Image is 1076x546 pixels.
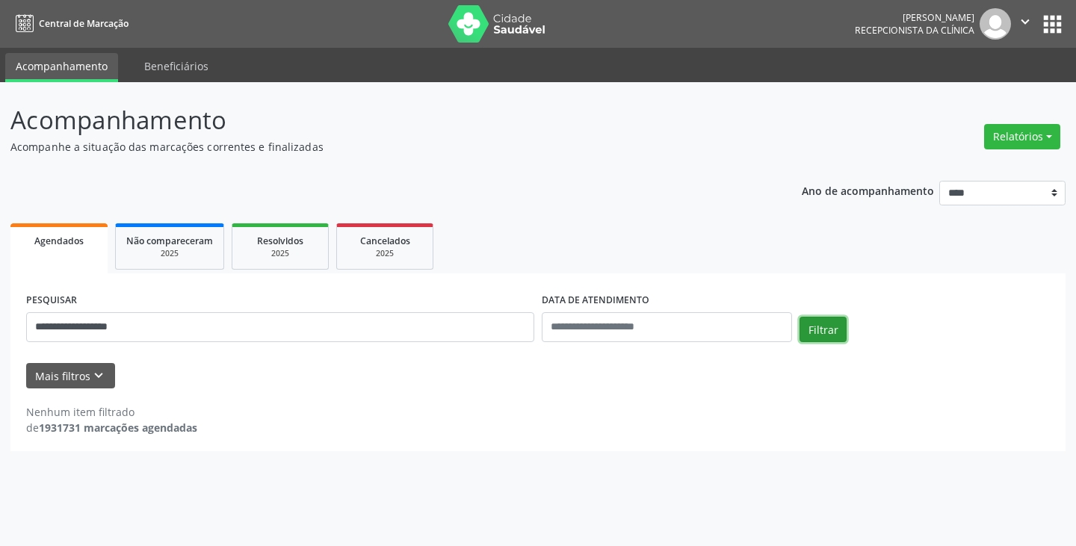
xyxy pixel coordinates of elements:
i: keyboard_arrow_down [90,367,107,384]
i:  [1017,13,1033,30]
a: Beneficiários [134,53,219,79]
strong: 1931731 marcações agendadas [39,421,197,435]
span: Resolvidos [257,235,303,247]
span: Não compareceram [126,235,213,247]
div: Nenhum item filtrado [26,404,197,420]
label: DATA DE ATENDIMENTO [542,289,649,312]
a: Acompanhamento [5,53,118,82]
a: Central de Marcação [10,11,129,36]
button: Relatórios [984,124,1060,149]
button: Mais filtroskeyboard_arrow_down [26,363,115,389]
div: 2025 [126,248,213,259]
p: Acompanhamento [10,102,749,139]
span: Cancelados [360,235,410,247]
div: 2025 [347,248,422,259]
div: [PERSON_NAME] [855,11,974,24]
button: apps [1039,11,1066,37]
span: Agendados [34,235,84,247]
div: 2025 [243,248,318,259]
button:  [1011,8,1039,40]
span: Central de Marcação [39,17,129,30]
div: de [26,420,197,435]
img: img [980,8,1011,40]
span: Recepcionista da clínica [855,24,974,37]
label: PESQUISAR [26,289,77,312]
p: Acompanhe a situação das marcações correntes e finalizadas [10,139,749,155]
p: Ano de acompanhamento [802,181,934,199]
button: Filtrar [800,317,847,342]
